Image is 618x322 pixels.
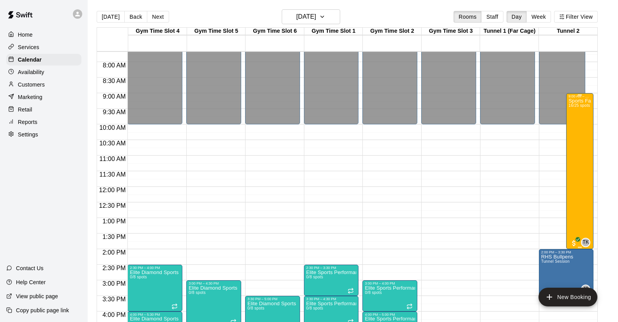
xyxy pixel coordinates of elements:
[306,297,357,301] div: 3:30 PM – 4:30 PM
[97,140,128,147] span: 10:30 AM
[6,116,81,128] a: Reports
[581,285,590,294] div: Jack Snyder
[18,131,38,138] p: Settings
[101,249,128,256] span: 2:00 PM
[583,239,589,246] span: TK
[18,43,39,51] p: Services
[480,28,539,35] div: Tunnel 1 (Far Cage)
[101,265,128,271] span: 2:30 PM
[365,281,415,285] div: 3:00 PM – 4:00 PM
[187,28,246,35] div: Gym Time Slot 5
[584,238,590,247] span: Travis Koon
[282,9,340,24] button: [DATE]
[101,280,128,287] span: 3:00 PM
[130,266,180,270] div: 2:30 PM – 4:00 PM
[124,11,147,23] button: Back
[97,156,128,162] span: 11:00 AM
[6,79,81,90] a: Customers
[296,11,316,22] h6: [DATE]
[304,265,359,296] div: 2:30 PM – 3:30 PM: Elite Sports Performance Training
[304,28,363,35] div: Gym Time Slot 1
[97,187,127,193] span: 12:00 PM
[541,250,592,254] div: 2:00 PM – 3:30 PM
[16,306,69,314] p: Copy public page link
[566,93,593,249] div: 9:00 AM – 2:00 PM: Sports Farm Baseball Camp
[101,62,128,69] span: 8:00 AM
[247,297,298,301] div: 3:30 PM – 5:00 PM
[541,259,570,264] span: Tunnel Session
[481,11,503,23] button: Staff
[245,28,304,35] div: Gym Time Slot 6
[454,11,482,23] button: Rooms
[363,28,422,35] div: Gym Time Slot 2
[16,292,58,300] p: View public page
[6,66,81,78] a: Availability
[365,313,415,317] div: 4:00 PM – 5:00 PM
[569,103,590,108] span: 16/25 spots filled
[18,68,44,76] p: Availability
[18,118,37,126] p: Reports
[569,94,591,98] div: 9:00 AM – 2:00 PM
[6,54,81,65] a: Calendar
[306,266,357,270] div: 2:30 PM – 3:30 PM
[18,93,42,101] p: Marketing
[584,285,590,294] span: Jack Snyder
[16,278,46,286] p: Help Center
[97,171,128,178] span: 11:30 AM
[6,129,81,140] a: Settings
[18,31,33,39] p: Home
[406,303,413,310] span: Recurring event
[97,11,125,23] button: [DATE]
[422,28,480,35] div: Gym Time Slot 3
[101,109,128,115] span: 9:30 AM
[18,106,32,113] p: Retail
[6,29,81,41] a: Home
[6,91,81,103] a: Marketing
[101,78,128,84] span: 8:30 AM
[101,311,128,318] span: 4:00 PM
[6,104,81,115] a: Retail
[189,281,239,285] div: 3:00 PM – 4:30 PM
[306,306,323,310] span: 0/8 spots filled
[97,124,128,131] span: 10:00 AM
[147,11,169,23] button: Next
[247,306,265,310] span: 0/8 spots filled
[128,28,187,35] div: Gym Time Slot 4
[539,28,598,35] div: Tunnel 2
[581,238,590,247] div: Travis Koon
[101,296,128,303] span: 3:30 PM
[526,11,551,23] button: Week
[101,234,128,240] span: 1:30 PM
[127,265,182,311] div: 2:30 PM – 4:00 PM: Elite Diamond Sports Performance Training
[189,290,206,295] span: 0/8 spots filled
[101,218,128,225] span: 1:00 PM
[101,93,128,100] span: 9:00 AM
[130,313,180,317] div: 4:00 PM – 5:30 PM
[539,249,594,296] div: 2:00 PM – 3:30 PM: RHS Bullpens
[16,264,44,272] p: Contact Us
[507,11,527,23] button: Day
[6,41,81,53] a: Services
[362,280,417,311] div: 3:00 PM – 4:00 PM: Elite Sports Performance Training
[348,288,354,294] span: Recurring event
[570,239,578,247] span: All customers have paid
[130,275,147,279] span: 0/8 spots filled
[18,81,45,88] p: Customers
[365,290,382,295] span: 0/8 spots filled
[583,285,589,293] span: JS
[171,303,178,310] span: Recurring event
[18,56,42,64] p: Calendar
[97,202,127,209] span: 12:30 PM
[554,11,598,23] button: Filter View
[539,288,597,306] button: add
[306,275,323,279] span: 0/8 spots filled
